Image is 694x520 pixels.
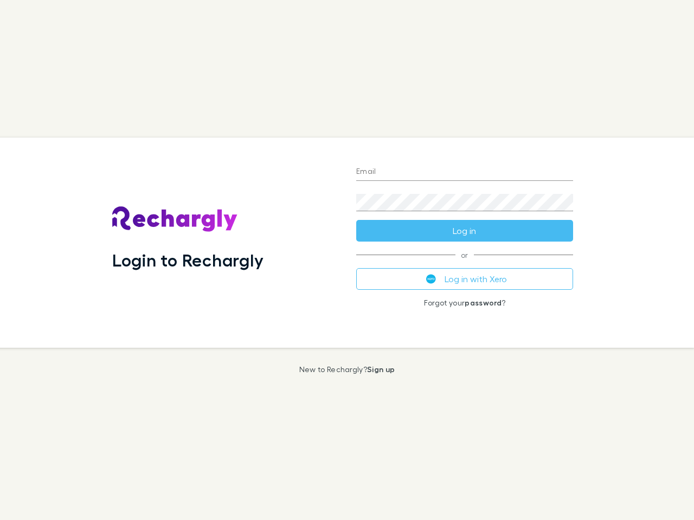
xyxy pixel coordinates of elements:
p: New to Rechargly? [299,365,395,374]
p: Forgot your ? [356,298,573,307]
a: Sign up [367,365,395,374]
img: Xero's logo [426,274,436,284]
button: Log in with Xero [356,268,573,290]
a: password [465,298,502,307]
img: Rechargly's Logo [112,206,238,232]
button: Log in [356,220,573,242]
h1: Login to Rechargly [112,250,264,270]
